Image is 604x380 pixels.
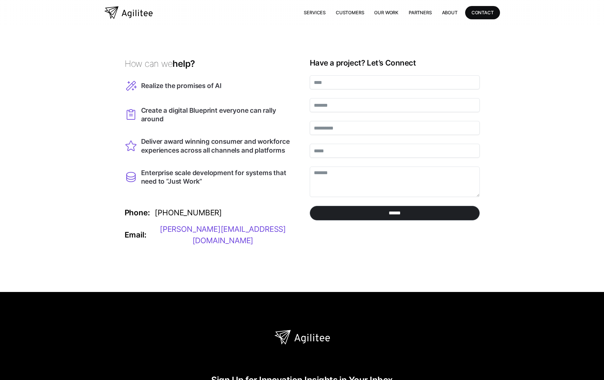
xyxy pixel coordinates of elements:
[369,6,404,19] a: Our Work
[125,58,173,69] span: How can we
[310,58,480,68] h3: Have a project? Let’s Connect
[141,106,295,123] div: Create a digital Blueprint everyone can rally around
[471,9,494,16] div: CONTACT
[310,75,480,224] form: Contact Form
[141,168,295,186] div: Enterprise scale development for systems that need to “Just Work”
[125,209,150,217] div: Phone:
[299,6,331,19] a: Services
[125,231,146,239] div: Email:
[331,6,369,19] a: Customers
[151,224,294,246] div: [PERSON_NAME][EMAIL_ADDRESS][DOMAIN_NAME]
[155,207,222,218] div: [PHONE_NUMBER]
[404,6,437,19] a: Partners
[141,81,222,90] div: Realize the promises of AI
[141,137,295,154] div: Deliver award winning consumer and workforce experiences across all channels and platforms
[104,6,153,19] a: home
[125,58,295,69] h3: help?
[437,6,463,19] a: About
[465,6,500,19] a: CONTACT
